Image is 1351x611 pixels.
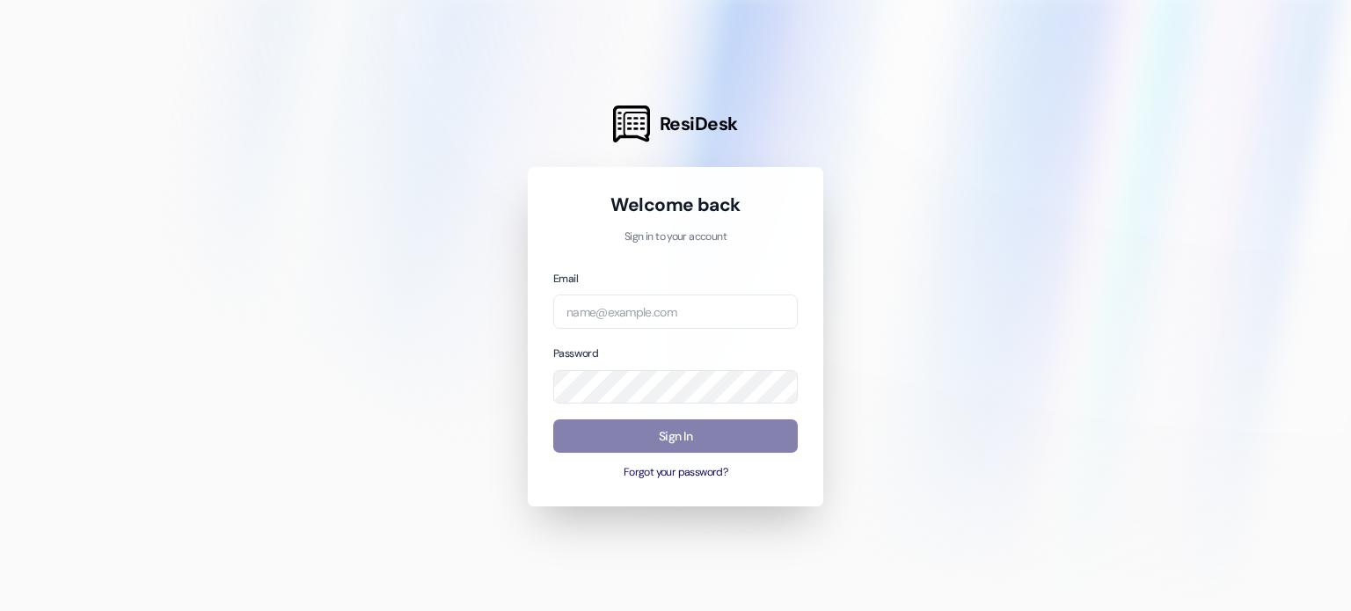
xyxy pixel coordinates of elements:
button: Sign In [553,419,798,454]
p: Sign in to your account [553,229,798,245]
span: ResiDesk [660,112,738,136]
button: Forgot your password? [553,465,798,481]
input: name@example.com [553,295,798,329]
img: ResiDesk Logo [613,105,650,142]
h1: Welcome back [553,193,798,217]
label: Password [553,346,598,360]
label: Email [553,272,578,286]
